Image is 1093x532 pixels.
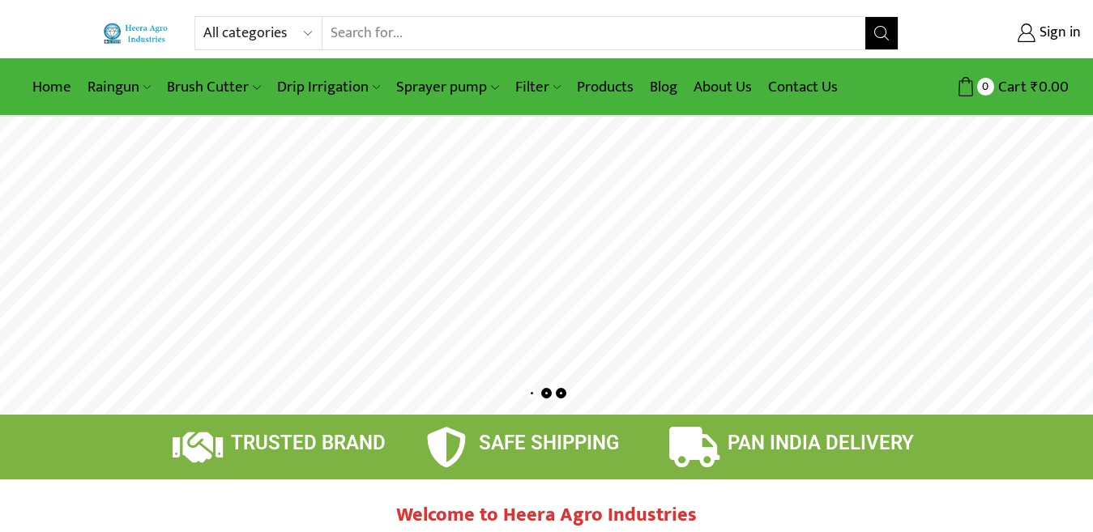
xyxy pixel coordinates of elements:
[231,432,386,454] span: TRUSTED BRAND
[269,68,388,106] a: Drip Irrigation
[79,68,159,106] a: Raingun
[304,504,790,527] h2: Welcome to Heera Agro Industries
[1035,23,1081,44] span: Sign in
[977,78,994,95] span: 0
[865,17,898,49] button: Search button
[1031,74,1069,100] bdi: 0.00
[24,68,79,106] a: Home
[915,72,1069,102] a: 0 Cart ₹0.00
[994,76,1027,98] span: Cart
[642,68,685,106] a: Blog
[1031,74,1039,100] span: ₹
[388,68,506,106] a: Sprayer pump
[923,19,1081,48] a: Sign in
[760,68,846,106] a: Contact Us
[728,432,914,454] span: PAN INDIA DELIVERY
[159,68,268,106] a: Brush Cutter
[479,432,619,454] span: SAFE SHIPPING
[569,68,642,106] a: Products
[507,68,569,106] a: Filter
[322,17,865,49] input: Search for...
[685,68,760,106] a: About Us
